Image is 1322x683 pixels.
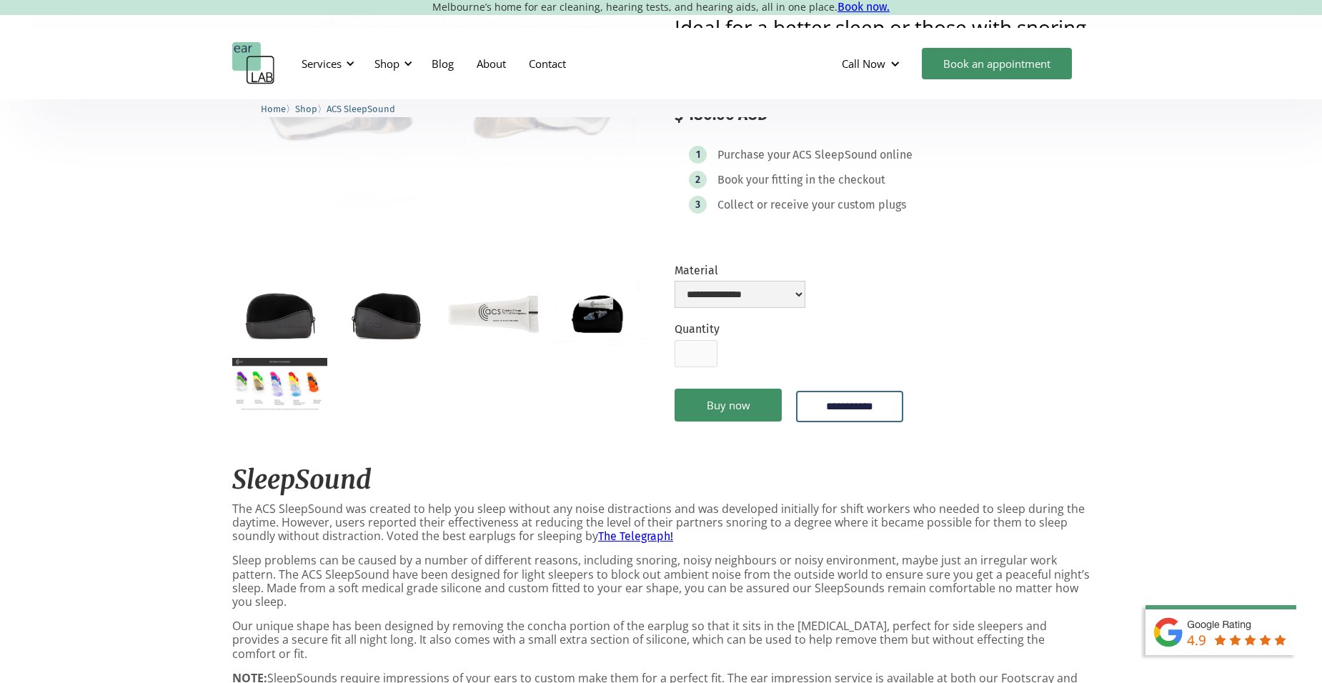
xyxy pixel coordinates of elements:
a: The Telegraph! [598,529,673,543]
a: Home [261,101,286,115]
a: Book an appointment [922,48,1072,79]
div: 3 [695,199,700,210]
a: ACS SleepSound [327,101,395,115]
div: 2 [695,174,700,185]
a: About [465,43,517,84]
em: SleepSound [232,464,372,496]
h2: Ideal for a better sleep or those with snoring partners [675,17,1090,57]
div: 1 [696,149,700,160]
a: open lightbox [552,283,647,347]
p: Sleep problems can be caused by a number of different reasons, including snoring, noisy neighbour... [232,554,1090,609]
div: Shop [366,42,417,85]
label: Quantity [675,322,720,336]
a: open lightbox [339,283,434,346]
div: Call Now [830,42,915,85]
a: open lightbox [232,358,327,412]
div: Services [293,42,359,85]
span: Home [261,104,286,114]
div: Book your fitting in the checkout [717,173,885,187]
span: ACS SleepSound [327,104,395,114]
p: The ACS SleepSound was created to help you sleep without any noise distractions and was developed... [232,502,1090,544]
a: Buy now [675,389,782,422]
span: Shop [295,104,317,114]
div: Call Now [842,56,885,71]
a: Contact [517,43,577,84]
a: Blog [420,43,465,84]
div: Services [302,56,342,71]
div: Purchase your [717,148,790,162]
div: Collect or receive your custom plugs [717,198,906,212]
a: open lightbox [446,283,541,346]
a: open lightbox [232,283,327,346]
li: 〉 [261,101,295,116]
li: 〉 [295,101,327,116]
p: Our unique shape has been designed by removing the concha portion of the earplug so that it sits ... [232,619,1090,661]
a: Shop [295,101,317,115]
a: home [232,42,275,85]
div: online [880,148,913,162]
div: Shop [374,56,399,71]
label: Material [675,264,805,277]
div: ACS SleepSound [792,148,878,162]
